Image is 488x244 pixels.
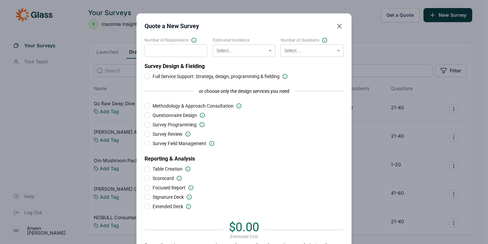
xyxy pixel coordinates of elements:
[199,88,289,95] span: or choose only the design services you need
[153,121,197,128] span: Survey Programming
[153,140,206,147] span: Survey Field Management
[145,38,207,43] label: Number of Respondents
[153,175,174,182] span: Scorecard
[213,38,276,43] label: Estimated Incidence
[153,184,186,191] span: Focused Report
[153,131,182,137] span: Survey Review
[145,62,343,70] h2: Survey Design & Fielding
[153,112,197,119] span: Questionnaire Design
[229,220,259,234] span: $0.00
[153,194,184,200] span: Signature Deck
[281,38,343,43] label: Number of Questions
[153,166,182,172] span: Table Creation
[230,234,258,239] span: Estimated Cost
[145,149,343,163] h2: Reporting & Analysis
[153,73,280,80] span: Full Service Support: Strategy, design, programming & fielding
[153,203,183,210] span: Extended Deck
[145,21,199,31] h2: Quote a New Survey
[153,103,234,109] span: Methodology & Approach Consultation
[335,21,343,31] button: Close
